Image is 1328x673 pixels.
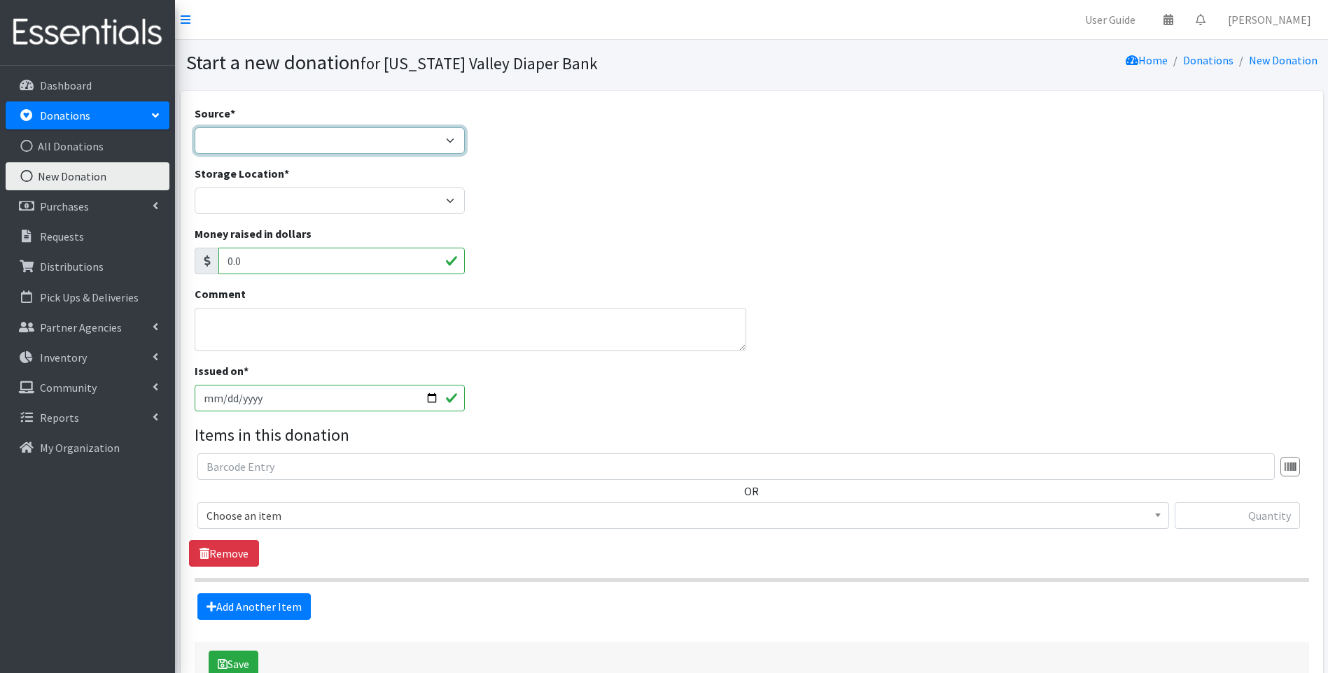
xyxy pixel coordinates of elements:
a: Home [1126,53,1168,67]
a: All Donations [6,132,169,160]
p: Donations [40,108,90,122]
a: Distributions [6,253,169,281]
label: Issued on [195,362,249,379]
a: Pick Ups & Deliveries [6,283,169,311]
p: Purchases [40,199,89,213]
legend: Items in this donation [195,423,1309,448]
a: Add Another Item [197,593,311,620]
p: Inventory [40,350,87,364]
span: Choose an item [197,502,1169,529]
p: Distributions [40,260,104,274]
p: My Organization [40,441,120,455]
p: Requests [40,229,84,243]
label: Storage Location [195,165,289,182]
a: Inventory [6,343,169,371]
p: Reports [40,411,79,425]
a: [PERSON_NAME] [1217,6,1322,34]
img: HumanEssentials [6,9,169,56]
a: My Organization [6,434,169,462]
p: Partner Agencies [40,320,122,334]
h1: Start a new donation [186,50,747,75]
input: Barcode Entry [197,453,1275,480]
a: New Donation [1249,53,1317,67]
input: Quantity [1175,502,1300,529]
a: Partner Agencies [6,313,169,341]
label: Source [195,105,235,122]
p: Community [40,381,97,395]
a: Donations [6,101,169,129]
abbr: required [230,106,235,120]
abbr: required [284,167,289,180]
p: Pick Ups & Deliveries [40,290,139,304]
a: Remove [189,540,259,567]
label: Comment [195,285,246,302]
a: Reports [6,404,169,432]
label: Money raised in dollars [195,225,312,242]
abbr: required [244,364,249,378]
a: User Guide [1074,6,1147,34]
label: OR [744,483,759,500]
a: Purchases [6,192,169,220]
a: New Donation [6,162,169,190]
small: for [US_STATE] Valley Diaper Bank [361,53,598,73]
a: Community [6,374,169,402]
a: Requests [6,222,169,250]
a: Dashboard [6,71,169,99]
span: Choose an item [207,506,1160,525]
p: Dashboard [40,78,92,92]
a: Donations [1183,53,1233,67]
